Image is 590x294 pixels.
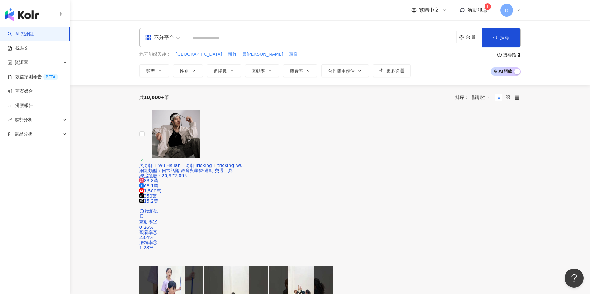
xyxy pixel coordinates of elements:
[505,7,508,14] span: R
[15,113,32,127] span: 趨勢分析
[176,51,222,58] span: [GEOGRAPHIC_DATA]
[485,3,491,10] sup: 1
[173,64,203,77] button: 性別
[466,35,482,40] div: 台灣
[217,163,243,168] span: tricking_wu
[139,193,157,199] span: 350萬
[8,74,58,80] a: 效益預測報告BETA
[139,225,521,230] div: 0.26%
[215,168,233,173] span: 交通工具
[15,55,28,70] span: 資源庫
[328,68,355,73] span: 合作費用預估
[175,51,223,58] button: [GEOGRAPHIC_DATA]
[214,68,227,73] span: 追蹤數
[139,240,153,245] span: 漲粉率
[153,220,157,224] span: question-circle
[204,168,213,173] span: 運動
[497,52,502,57] span: question-circle
[500,35,509,40] span: 搜尋
[419,7,439,14] span: 繁體中文
[181,168,203,173] span: 教育與學習
[455,92,495,102] div: 排序：
[162,168,180,173] span: 日常話題
[288,51,298,58] button: 頭份
[146,68,155,73] span: 類型
[321,64,369,77] button: 合作費用預估
[152,110,200,158] img: KOL Avatar
[8,118,12,122] span: rise
[139,220,153,225] span: 互動率
[139,235,521,240] div: 23.4%
[145,32,174,43] div: 不分平台
[153,230,157,234] span: question-circle
[158,163,181,168] span: Wu Hsuan
[180,168,181,173] span: ·
[139,173,521,178] div: 總追蹤數 ： 20,972,095
[283,64,317,77] button: 觀看率
[8,102,33,109] a: 洞察報告
[373,64,411,77] button: 更多篩選
[482,28,520,47] button: 搜尋
[145,34,151,41] span: appstore
[139,199,158,204] span: 15.2萬
[242,51,284,58] button: 員[PERSON_NAME]
[242,51,283,58] span: 員[PERSON_NAME]
[213,168,214,173] span: ·
[386,68,404,73] span: 更多篩選
[252,68,265,73] span: 互動率
[139,51,171,58] span: 您可能感興趣：
[8,45,29,52] a: 找貼文
[139,178,158,183] span: 83.8萬
[245,64,279,77] button: 互動率
[459,35,464,40] span: environment
[203,168,204,173] span: ·
[227,51,237,58] button: 新竹
[5,8,39,21] img: logo
[186,163,212,168] span: 奇軒Tricking
[290,68,303,73] span: 觀看率
[139,163,153,168] span: 吳奇軒
[15,127,32,141] span: 競品分析
[139,183,158,188] span: 68.1萬
[503,52,521,57] div: 搜尋指引
[467,7,488,13] span: 活動訊息
[486,4,489,9] span: 1
[139,64,169,77] button: 類型
[139,168,521,173] div: 網紅類型 ：
[8,88,33,94] a: 商案媒合
[565,269,584,288] iframe: Help Scout Beacon - Open
[153,240,157,245] span: question-circle
[139,188,161,193] span: 1,580萬
[207,64,241,77] button: 追蹤數
[8,31,34,37] a: searchAI 找網紅
[139,209,158,214] a: 找相似
[145,209,158,214] span: 找相似
[472,92,491,102] span: 關聯性
[139,245,521,250] div: 1.28%
[139,95,169,100] div: 共 筆
[180,68,189,73] span: 性別
[144,95,165,100] span: 10,000+
[139,230,153,235] span: 觀看率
